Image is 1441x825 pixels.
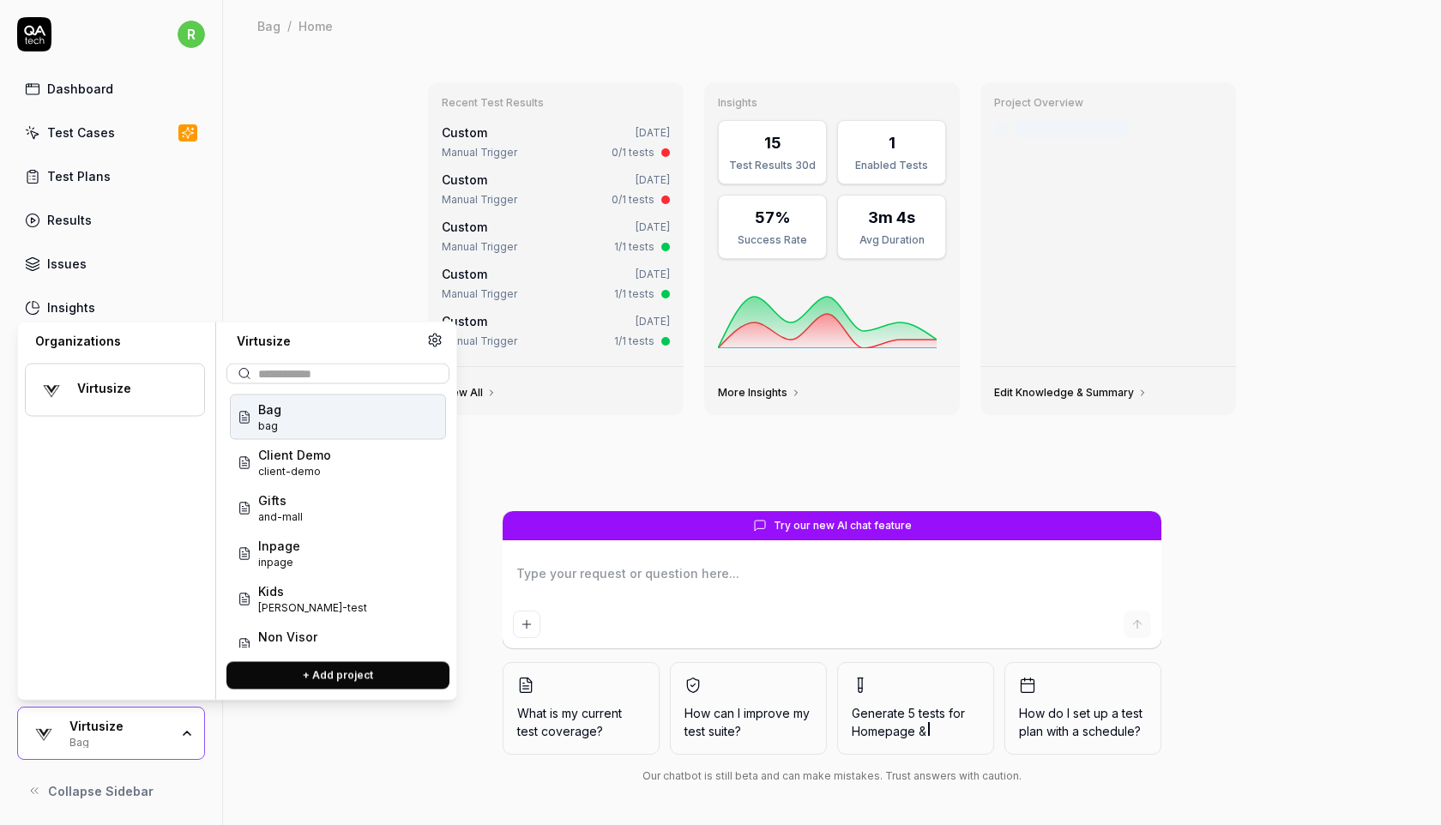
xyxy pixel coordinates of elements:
[503,768,1161,784] div: Our chatbot is still beta and can make mistakes. Trust answers with caution.
[28,718,59,749] img: Virtusize Logo
[258,555,300,570] span: Project ID: SOys
[77,381,182,396] div: Virtusize
[47,80,113,98] div: Dashboard
[258,582,367,600] span: Kids
[614,239,654,255] div: 1/1 tests
[729,158,816,173] div: Test Results 30d
[614,334,654,349] div: 1/1 tests
[442,386,497,400] a: View All
[17,774,205,808] button: Collapse Sidebar
[1015,120,1130,138] div: Last crawled [DATE]
[17,72,205,105] a: Dashboard
[614,286,654,302] div: 1/1 tests
[287,17,292,34] div: /
[994,386,1148,400] a: Edit Knowledge & Summary
[48,782,154,800] span: Collapse Sidebar
[513,611,540,638] button: Add attachment
[1019,704,1147,740] span: How do I set up a test plan with a schedule?
[258,600,367,616] span: Project ID: K9uo
[178,21,205,48] span: r
[852,704,980,740] span: Generate 5 tests for
[442,267,487,281] span: Custom
[612,192,654,208] div: 0/1 tests
[684,704,812,740] span: How can I improve my test suite?
[258,419,281,434] span: Project ID: 2fcy
[69,719,169,734] div: Virtusize
[47,167,111,185] div: Test Plans
[438,262,673,305] a: Custom[DATE]Manual Trigger1/1 tests
[517,704,645,740] span: What is my current test coverage?
[226,391,449,648] div: Suggestions
[636,220,670,233] time: [DATE]
[17,707,205,760] button: Virtusize LogoVirtusizeBag
[442,125,487,140] span: Custom
[442,145,517,160] div: Manual Trigger
[868,206,915,229] div: 3m 4s
[442,314,487,328] span: Custom
[442,239,517,255] div: Manual Trigger
[755,206,791,229] div: 57%
[258,491,303,509] span: Gifts
[636,173,670,186] time: [DATE]
[438,214,673,258] a: Custom[DATE]Manual Trigger1/1 tests
[25,333,205,350] div: Organizations
[258,464,331,479] span: Project ID: Scra
[1004,662,1161,755] button: How do I set up a test plan with a schedule?
[17,291,205,324] a: Insights
[636,315,670,328] time: [DATE]
[994,96,1222,110] h3: Project Overview
[442,286,517,302] div: Manual Trigger
[438,167,673,211] a: Custom[DATE]Manual Trigger0/1 tests
[47,123,115,142] div: Test Cases
[226,333,427,350] div: Virtusize
[17,116,205,149] a: Test Cases
[774,518,912,533] span: Try our new AI chat feature
[17,203,205,237] a: Results
[442,192,517,208] div: Manual Trigger
[47,211,92,229] div: Results
[438,309,673,352] a: Custom[DATE]Manual Trigger1/1 tests
[442,172,487,187] span: Custom
[258,446,331,464] span: Client Demo
[258,628,317,646] span: Non Visor
[718,96,946,110] h3: Insights
[612,145,654,160] div: 0/1 tests
[17,247,205,280] a: Issues
[25,364,205,417] button: Virtusize LogoVirtusize
[442,220,487,234] span: Custom
[69,734,169,748] div: Bag
[427,333,443,353] a: Organization settings
[298,17,333,34] div: Home
[442,96,670,110] h3: Recent Test Results
[718,386,801,400] a: More Insights
[848,232,935,248] div: Avg Duration
[17,160,205,193] a: Test Plans
[636,268,670,280] time: [DATE]
[636,126,670,139] time: [DATE]
[36,375,67,406] img: Virtusize Logo
[438,120,673,164] a: Custom[DATE]Manual Trigger0/1 tests
[442,334,517,349] div: Manual Trigger
[47,298,95,316] div: Insights
[258,646,317,661] span: Project ID: 5R5J
[258,509,303,525] span: Project ID: oAST
[258,400,281,419] span: Bag
[226,662,449,690] button: + Add project
[47,255,87,273] div: Issues
[258,537,300,555] span: Inpage
[852,724,926,738] span: Homepage &
[889,131,895,154] div: 1
[670,662,827,755] button: How can I improve my test suite?
[503,662,660,755] button: What is my current test coverage?
[257,17,280,34] div: Bag
[837,662,994,755] button: Generate 5 tests forHomepage &
[764,131,781,154] div: 15
[848,158,935,173] div: Enabled Tests
[729,232,816,248] div: Success Rate
[178,17,205,51] button: r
